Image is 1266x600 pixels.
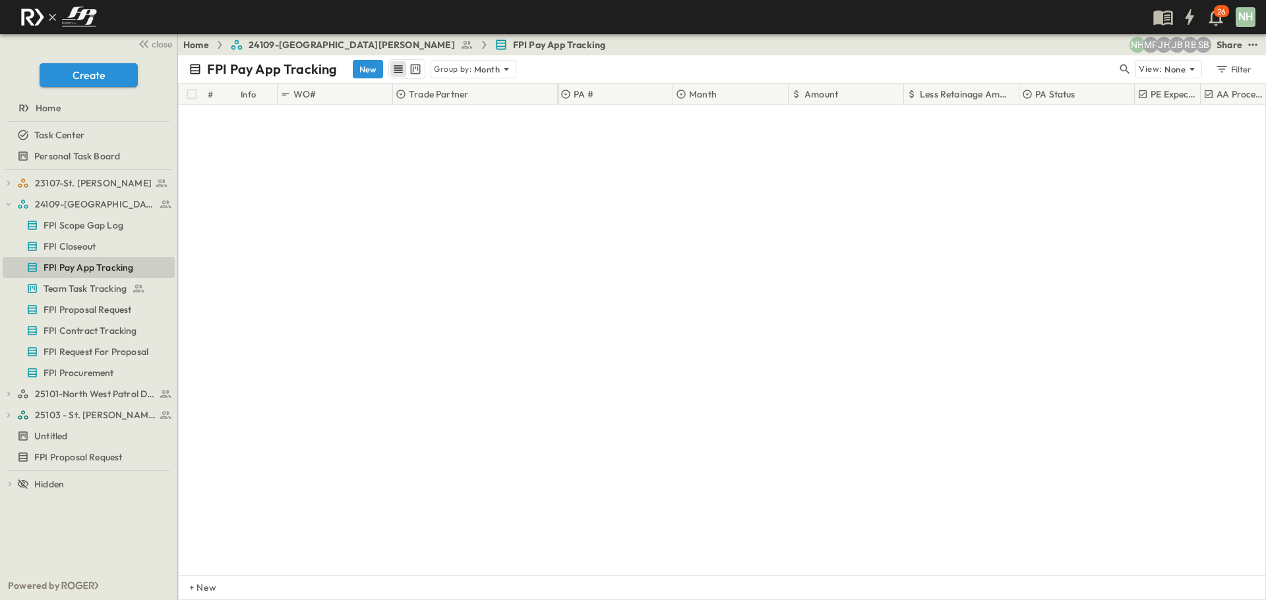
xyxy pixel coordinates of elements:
[189,581,197,594] p: + New
[44,219,123,232] span: FPI Scope Gap Log
[3,404,175,425] div: 25103 - St. [PERSON_NAME] Phase 2test
[3,341,175,362] div: FPI Request For Proposaltest
[34,450,122,464] span: FPI Proposal Request
[1217,38,1242,51] div: Share
[434,63,471,76] p: Group by:
[3,299,175,320] div: FPI Proposal Requesttest
[3,278,175,299] div: Team Task Trackingtest
[3,173,175,194] div: 23107-St. [PERSON_NAME]test
[1217,88,1265,101] p: AA Processed
[3,425,175,447] div: Untitledtest
[1234,6,1257,28] button: NH
[17,385,172,403] a: 25101-North West Patrol Division
[183,38,209,51] a: Home
[17,406,172,424] a: 25103 - St. [PERSON_NAME] Phase 2
[44,324,137,337] span: FPI Contract Tracking
[388,59,425,79] div: table view
[3,300,172,319] a: FPI Proposal Request
[35,408,156,422] span: 25103 - St. [PERSON_NAME] Phase 2
[689,88,717,101] p: Month
[3,215,175,236] div: FPI Scope Gap Logtest
[1217,7,1226,17] p: 26
[152,38,172,51] span: close
[1210,60,1255,78] button: Filter
[474,63,500,76] p: Month
[3,146,175,167] div: Personal Task Boardtest
[3,383,175,404] div: 25101-North West Patrol Divisiontest
[44,240,96,253] span: FPI Closeout
[3,342,172,361] a: FPI Request For Proposal
[133,34,175,53] button: close
[3,194,175,215] div: 24109-St. Teresa of Calcutta Parish Halltest
[3,237,172,256] a: FPI Closeout
[36,101,61,115] span: Home
[1143,37,1159,53] div: Monica Pruteanu (mpruteanu@fpibuilders.com)
[44,366,114,379] span: FPI Procurement
[920,88,1012,101] p: Less Retainage Amount
[409,88,468,101] p: Trade Partner
[238,84,278,105] div: Info
[1164,63,1186,76] p: None
[16,3,102,31] img: c8d7d1ed905e502e8f77bf7063faec64e13b34fdb1f2bdd94b0e311fc34f8000.png
[1195,37,1211,53] div: Sterling Barnett (sterling@fpibuilders.com)
[34,429,67,443] span: Untitled
[17,195,172,213] a: 24109-St. Teresa of Calcutta Parish Hall
[241,76,256,113] div: Info
[495,38,605,51] a: FPI Pay App Tracking
[44,345,148,358] span: FPI Request For Proposal
[574,88,593,101] p: PA #
[249,38,455,51] span: 24109-[GEOGRAPHIC_DATA][PERSON_NAME]
[44,303,131,316] span: FPI Proposal Request
[3,216,172,234] a: FPI Scope Gap Log
[407,61,423,77] button: kanban view
[3,320,175,341] div: FPI Contract Trackingtest
[3,147,172,165] a: Personal Task Board
[353,60,383,78] button: New
[1182,37,1198,53] div: Regina Barnett (rbarnett@fpibuilders.com)
[44,282,127,295] span: Team Task Tracking
[208,76,213,113] div: #
[1215,62,1252,76] div: Filter
[3,362,175,383] div: FPI Procurementtest
[230,38,473,51] a: 24109-[GEOGRAPHIC_DATA][PERSON_NAME]
[183,38,613,51] nav: breadcrumbs
[3,448,172,466] a: FPI Proposal Request
[3,126,172,144] a: Task Center
[35,177,152,190] span: 23107-St. [PERSON_NAME]
[207,60,337,78] p: FPI Pay App Tracking
[17,174,172,192] a: 23107-St. [PERSON_NAME]
[35,198,156,211] span: 24109-St. Teresa of Calcutta Parish Hall
[3,321,172,340] a: FPI Contract Tracking
[1151,88,1199,101] p: PE Expecting
[205,84,238,105] div: #
[3,258,172,277] a: FPI Pay App Tracking
[34,150,120,163] span: Personal Task Board
[44,261,133,274] span: FPI Pay App Tracking
[804,88,838,101] p: Amount
[3,447,175,468] div: FPI Proposal Requesttest
[35,387,156,400] span: 25101-North West Patrol Division
[3,257,175,278] div: FPI Pay App Trackingtest
[1035,88,1075,101] p: PA Status
[3,99,172,117] a: Home
[1169,37,1185,53] div: Jeremiah Bailey (jbailey@fpibuilders.com)
[1236,7,1255,27] div: NH
[40,63,138,87] button: Create
[1139,62,1162,76] p: View:
[3,279,172,298] a: Team Task Tracking
[1130,37,1145,53] div: Nila Hutcheson (nhutcheson@fpibuilders.com)
[513,38,605,51] span: FPI Pay App Tracking
[34,128,84,142] span: Task Center
[1156,37,1172,53] div: Jose Hurtado (jhurtado@fpibuilders.com)
[1245,37,1261,53] button: test
[390,61,406,77] button: row view
[3,364,172,382] a: FPI Procurement
[293,88,316,101] p: WO#
[3,236,175,257] div: FPI Closeouttest
[3,427,172,445] a: Untitled
[34,477,64,491] span: Hidden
